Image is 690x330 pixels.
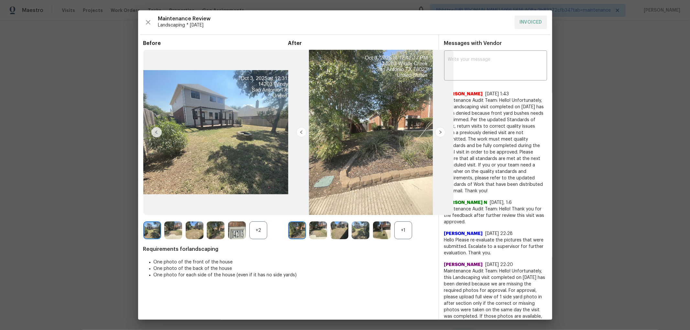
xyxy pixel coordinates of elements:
[444,91,483,97] span: [PERSON_NAME]
[143,40,288,47] span: Before
[444,261,483,268] span: [PERSON_NAME]
[444,237,547,256] span: Hello Please re-evaluate the pictures that were submitted. Escalate to a supervisor for further e...
[444,206,547,225] span: Maintenance Audit Team: Hello! Thank you for the feedback after further review this visit was app...
[143,246,433,252] span: Requirements for landscaping
[154,265,433,272] li: One photo of the back of the house
[435,127,445,137] img: right-chevron-button-url
[444,41,502,46] span: Messages with Vendor
[158,22,509,28] span: Landscaping * [DATE]
[444,230,483,237] span: [PERSON_NAME]
[444,97,547,194] span: Maintenance Audit Team: Hello! Unfortunately, this landscaping visit completed on [DATE] has been...
[490,200,512,205] span: [DATE], 1:6
[154,272,433,278] li: One photo for each side of the house (even if it has no side yards)
[486,262,513,267] span: [DATE] 22:20
[151,127,162,137] img: left-chevron-button-url
[249,221,267,239] div: +2
[296,127,307,137] img: left-chevron-button-url
[444,199,487,206] span: [PERSON_NAME] N
[288,40,433,47] span: After
[486,231,513,236] span: [DATE] 22:28
[158,16,509,22] span: Maintenance Review
[486,92,509,96] span: [DATE] 1:43
[154,259,433,265] li: One photo of the front of the house
[394,221,412,239] div: +1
